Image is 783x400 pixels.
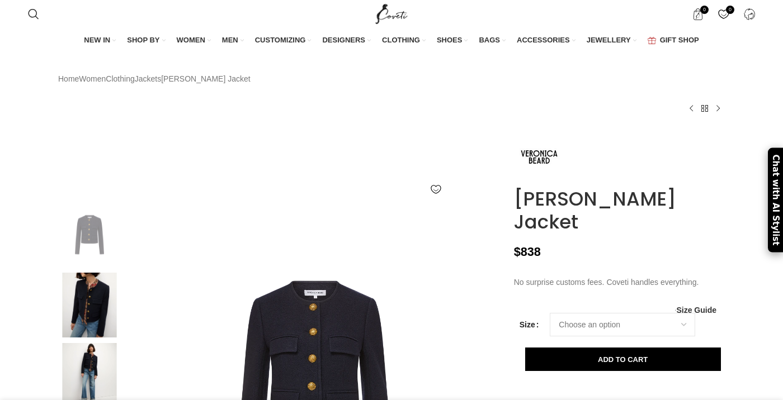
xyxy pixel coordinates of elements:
[520,318,539,331] label: Size
[322,35,365,45] span: DESIGNERS
[517,35,570,45] span: ACCESSORIES
[514,245,521,259] span: $
[587,29,636,53] a: JEWELLERY
[127,29,165,53] a: SHOP BY
[514,188,725,234] h1: [PERSON_NAME] Jacket
[84,29,116,53] a: NEW IN
[255,35,306,45] span: CUSTOMIZING
[437,35,463,45] span: SHOES
[514,132,564,182] img: Veronica Beard
[255,29,312,53] a: CUSTOMIZING
[648,37,656,44] img: GiftBag
[514,276,725,288] p: No surprise customs fees. Coveti handles everything.
[55,202,124,267] img: Veronica Beard Jackets
[382,29,426,53] a: CLOTHING
[84,35,110,45] span: NEW IN
[479,35,500,45] span: BAGS
[22,3,45,25] a: Search
[161,73,251,85] span: [PERSON_NAME] Jacket
[686,3,709,25] a: 0
[745,362,772,389] iframe: Intercom live chat
[726,6,734,14] span: 0
[517,29,576,53] a: ACCESSORIES
[660,35,699,45] span: GIFT SHOP
[79,73,106,85] a: Women
[177,29,211,53] a: WOMEN
[135,73,161,85] a: Jackets
[382,35,420,45] span: CLOTHING
[437,29,468,53] a: SHOES
[373,9,411,18] a: Site logo
[55,273,124,338] img: Veronica Beard
[700,6,709,14] span: 0
[525,347,721,371] button: Add to cart
[322,29,371,53] a: DESIGNERS
[127,35,159,45] span: SHOP BY
[711,102,725,115] a: Next product
[685,102,698,115] a: Previous product
[712,3,735,25] div: My Wishlist
[58,73,251,85] nav: Breadcrumb
[712,3,735,25] a: 0
[514,245,541,259] bdi: 838
[106,73,134,85] a: Clothing
[222,35,238,45] span: MEN
[177,35,205,45] span: WOMEN
[22,29,761,53] div: Main navigation
[648,29,699,53] a: GIFT SHOP
[587,35,631,45] span: JEWELLERY
[222,29,244,53] a: MEN
[58,73,79,85] a: Home
[479,29,506,53] a: BAGS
